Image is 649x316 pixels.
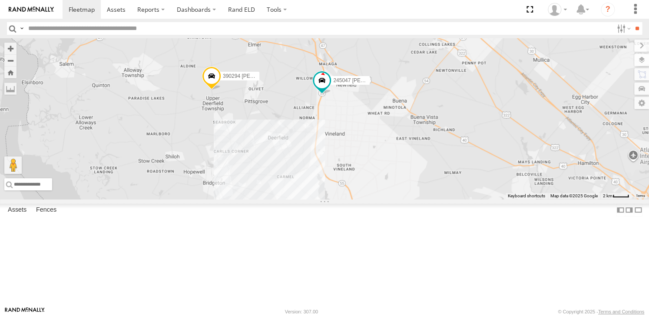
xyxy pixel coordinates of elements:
button: Zoom in [4,43,17,54]
a: Terms (opens in new tab) [636,194,645,198]
button: Keyboard shortcuts [508,193,545,199]
span: Map data ©2025 Google [550,193,598,198]
div: Dale Gerhard [545,3,570,16]
label: Measure [4,83,17,95]
label: Map Settings [634,97,649,109]
div: Version: 307.00 [285,309,318,314]
label: Dock Summary Table to the Left [616,203,625,216]
img: rand-logo.svg [9,7,54,13]
button: Zoom out [4,54,17,67]
label: Assets [3,204,31,216]
button: Drag Pegman onto the map to open Street View [4,156,22,174]
label: Fences [32,204,61,216]
label: Search Query [18,22,25,35]
button: Map Scale: 2 km per 34 pixels [600,193,632,199]
label: Search Filter Options [613,22,632,35]
label: Hide Summary Table [634,203,642,216]
span: 245047 [PERSON_NAME] [333,77,395,83]
i: ? [601,3,615,17]
span: 2 km [603,193,613,198]
a: Visit our Website [5,307,45,316]
div: © Copyright 2025 - [558,309,644,314]
a: Terms and Conditions [598,309,644,314]
label: Dock Summary Table to the Right [625,203,633,216]
button: Zoom Home [4,67,17,78]
span: 390294 [PERSON_NAME] [223,73,285,79]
